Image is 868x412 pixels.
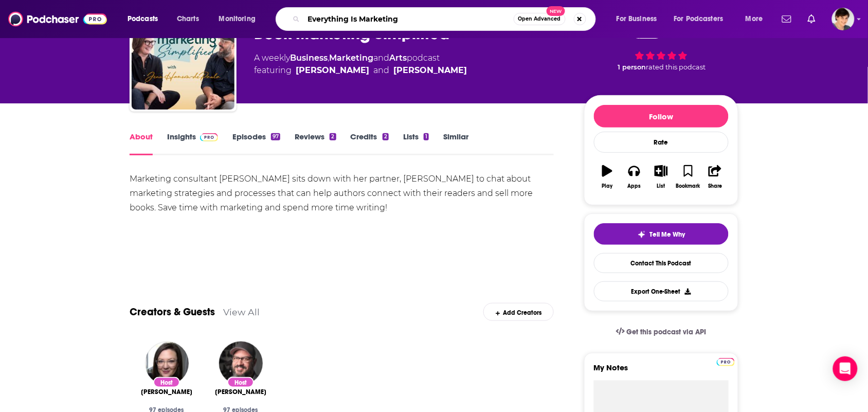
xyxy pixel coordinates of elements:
[602,183,613,189] div: Play
[130,172,554,215] div: Marketing consultant [PERSON_NAME] sits down with her partner, [PERSON_NAME] to chat about market...
[254,64,467,77] span: featuring
[832,8,855,30] span: Logged in as bethwouldknow
[219,12,256,26] span: Monitoring
[483,303,554,321] div: Add Creators
[223,307,260,317] a: View All
[373,64,389,77] span: and
[746,12,763,26] span: More
[212,11,269,27] button: open menu
[609,11,670,27] button: open menu
[594,223,729,245] button: tell me why sparkleTell Me Why
[594,105,729,128] button: Follow
[778,10,795,28] a: Show notifications dropdown
[594,158,621,195] button: Play
[132,7,234,110] img: Book Marketing Simplified
[657,183,665,189] div: List
[627,328,707,336] span: Get this podcast via API
[738,11,776,27] button: open menu
[618,63,646,71] span: 1 person
[389,53,407,63] a: Arts
[329,53,373,63] a: Marketing
[594,363,729,381] label: My Notes
[373,53,389,63] span: and
[330,133,336,140] div: 2
[443,132,468,155] a: Similar
[675,158,701,195] button: Bookmark
[328,53,329,63] span: ,
[232,132,280,155] a: Episodes97
[547,6,565,16] span: New
[833,356,858,381] div: Open Intercom Messenger
[646,63,706,71] span: rated this podcast
[667,11,738,27] button: open menu
[141,388,192,396] a: Jenn Hanson-dePaula
[227,377,254,388] div: Host
[708,183,722,189] div: Share
[383,133,389,140] div: 2
[832,8,855,30] button: Show profile menu
[804,10,820,28] a: Show notifications dropdown
[717,358,735,366] img: Podchaser Pro
[351,132,389,155] a: Credits2
[290,53,328,63] a: Business
[128,12,158,26] span: Podcasts
[594,253,729,273] a: Contact This Podcast
[167,132,218,155] a: InsightsPodchaser Pro
[518,16,561,22] span: Open Advanced
[295,132,336,155] a: Reviews2
[304,11,514,27] input: Search podcasts, credits, & more...
[145,342,189,385] img: Jenn Hanson-dePaula
[177,12,199,26] span: Charts
[424,133,429,140] div: 1
[254,52,467,77] div: A weekly podcast
[608,319,715,345] a: Get this podcast via API
[648,158,675,195] button: List
[594,132,729,153] div: Rate
[702,158,729,195] button: Share
[8,9,107,29] img: Podchaser - Follow, Share and Rate Podcasts
[514,13,566,25] button: Open AdvancedNew
[617,12,657,26] span: For Business
[215,388,266,396] span: [PERSON_NAME]
[215,388,266,396] a: Marcus dePaula
[621,158,647,195] button: Apps
[120,11,171,27] button: open menu
[717,356,735,366] a: Pro website
[650,230,685,239] span: Tell Me Why
[674,12,724,26] span: For Podcasters
[628,183,641,189] div: Apps
[676,183,700,189] div: Bookmark
[594,281,729,301] button: Export One-Sheet
[393,64,467,77] a: Marcus dePaula
[403,132,429,155] a: Lists1
[285,7,606,31] div: Search podcasts, credits, & more...
[296,64,369,77] a: Jenn Hanson-dePaula
[638,230,646,239] img: tell me why sparkle
[170,11,205,27] a: Charts
[584,14,738,78] div: 51 1 personrated this podcast
[141,388,192,396] span: [PERSON_NAME]
[271,133,280,140] div: 97
[200,133,218,141] img: Podchaser Pro
[832,8,855,30] img: User Profile
[130,306,215,318] a: Creators & Guests
[219,342,263,385] img: Marcus dePaula
[130,132,153,155] a: About
[153,377,180,388] div: Host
